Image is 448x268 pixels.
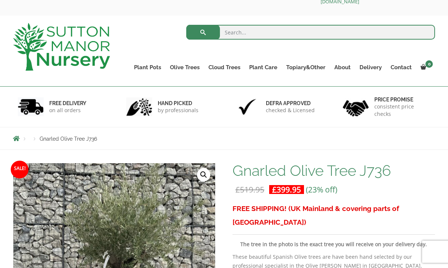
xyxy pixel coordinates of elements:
h6: FREE DELIVERY [49,100,86,107]
span: £ [272,184,277,195]
span: 0 [425,60,433,68]
img: 3.jpg [234,97,260,116]
span: Gnarled Olive Tree J736 [40,136,97,142]
input: Search... [186,25,435,40]
a: View full-screen image gallery [197,168,210,181]
a: Topiary&Other [282,62,330,73]
a: About [330,62,355,73]
bdi: 519.95 [235,184,264,195]
a: Contact [386,62,416,73]
a: Delivery [355,62,386,73]
p: by professionals [158,107,198,114]
span: £ [235,184,240,195]
bdi: 399.95 [272,184,301,195]
a: Olive Trees [166,62,204,73]
a: Plant Pots [130,62,166,73]
span: (23% off) [306,184,337,195]
h3: FREE SHIPPING! (UK Mainland & covering parts of [GEOGRAPHIC_DATA]) [233,202,435,229]
strong: The tree in the photo is the exact tree you will receive on your delivery day. [240,241,427,248]
h6: hand picked [158,100,198,107]
h1: Gnarled Olive Tree J736 [233,163,435,178]
nav: Breadcrumbs [13,135,435,141]
p: on all orders [49,107,86,114]
img: logo [13,23,110,71]
h6: Defra approved [266,100,315,107]
a: 0 [416,62,435,73]
p: checked & Licensed [266,107,315,114]
span: Sale! [11,161,29,178]
a: Plant Care [245,62,282,73]
img: 1.jpg [18,97,44,116]
img: 2.jpg [126,97,152,116]
h6: Price promise [374,96,431,103]
img: 4.jpg [343,96,369,118]
a: Cloud Trees [204,62,245,73]
p: consistent price checks [374,103,431,118]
